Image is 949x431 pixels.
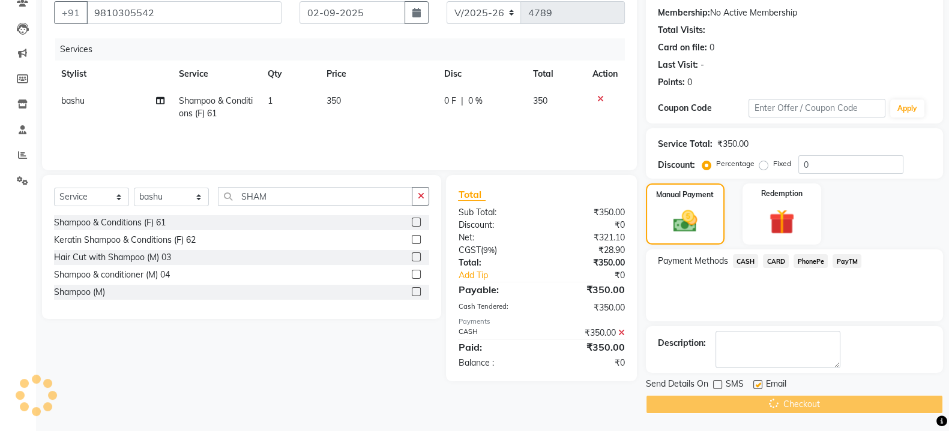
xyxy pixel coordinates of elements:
input: Search by Name/Mobile/Email/Code [86,1,282,24]
img: _gift.svg [761,206,802,237]
span: 0 F [444,95,456,107]
img: _cash.svg [666,207,705,235]
div: CASH [449,327,541,339]
div: Total: [449,257,541,269]
span: Send Details On [646,378,708,393]
div: ₹350.00 [541,340,634,354]
div: Description: [658,337,706,349]
span: SMS [726,378,744,393]
span: CGST [458,245,480,255]
div: Discount: [449,219,541,231]
div: ( ) [449,244,541,257]
div: ₹350.00 [541,302,634,314]
div: 0 [687,76,692,89]
div: Services [55,38,634,61]
div: Points: [658,76,685,89]
a: Add Tip [449,269,556,282]
div: ₹350.00 [717,138,749,150]
div: Hair Cut with Shampoo (M) 03 [54,251,171,264]
th: Service [172,61,261,88]
span: Payment Methods [658,255,728,267]
span: Shampoo & Conditions (F) 61 [179,95,253,119]
div: Total Visits: [658,24,705,37]
label: Redemption [761,188,803,199]
div: No Active Membership [658,7,931,19]
div: Payments [458,317,624,327]
div: Net: [449,231,541,244]
div: Shampoo & conditioner (M) 04 [54,269,170,281]
span: 0 % [468,95,483,107]
div: ₹350.00 [541,257,634,269]
div: Service Total: [658,138,713,150]
div: Balance : [449,357,541,369]
span: 350 [533,95,547,106]
span: Total [458,188,486,201]
div: 0 [709,41,714,54]
input: Enter Offer / Coupon Code [749,99,885,117]
div: Last Visit: [658,59,698,71]
th: Action [585,61,625,88]
th: Disc [437,61,526,88]
span: PayTM [833,254,861,268]
div: ₹350.00 [541,282,634,297]
span: | [461,95,463,107]
input: Search or Scan [218,187,412,206]
div: Cash Tendered: [449,302,541,314]
th: Price [319,61,437,88]
div: ₹0 [557,269,634,282]
div: ₹0 [541,357,634,369]
span: bashu [61,95,85,106]
div: Shampoo (M) [54,286,105,299]
button: +91 [54,1,88,24]
span: 9% [483,245,494,255]
div: Membership: [658,7,710,19]
span: CARD [763,254,789,268]
div: Card on file: [658,41,707,54]
button: Apply [890,100,924,117]
span: 1 [268,95,273,106]
div: ₹350.00 [541,206,634,219]
div: Sub Total: [449,206,541,219]
div: Payable: [449,282,541,297]
span: 350 [327,95,341,106]
div: Discount: [658,159,695,171]
div: - [700,59,704,71]
label: Fixed [773,158,791,169]
div: Shampoo & Conditions (F) 61 [54,216,166,229]
div: ₹28.90 [541,244,634,257]
div: Keratin Shampoo & Conditions (F) 62 [54,234,196,246]
div: ₹321.10 [541,231,634,244]
div: Paid: [449,340,541,354]
div: ₹350.00 [541,327,634,339]
span: CASH [733,254,759,268]
label: Manual Payment [656,189,714,200]
span: Email [766,378,786,393]
label: Percentage [716,158,755,169]
div: Coupon Code [658,102,749,114]
th: Total [526,61,585,88]
span: PhonePe [794,254,828,268]
div: ₹0 [541,219,634,231]
th: Stylist [54,61,172,88]
th: Qty [261,61,320,88]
